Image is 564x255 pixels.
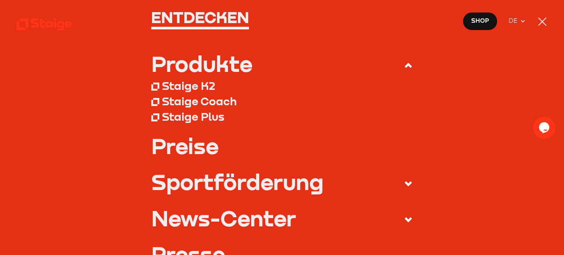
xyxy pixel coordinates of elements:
[162,79,215,92] div: Staige K2
[533,117,557,139] iframe: chat widget
[151,78,413,94] a: Staige K2
[162,94,237,108] div: Staige Coach
[162,110,224,123] div: Staige Plus
[509,16,520,26] span: DE
[151,207,296,229] div: News-Center
[151,171,323,193] div: Sportförderung
[151,135,413,157] a: Preise
[471,16,489,26] span: Shop
[151,53,252,74] div: Produkte
[151,93,413,109] a: Staige Coach
[463,12,498,30] a: Shop
[151,109,413,124] a: Staige Plus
